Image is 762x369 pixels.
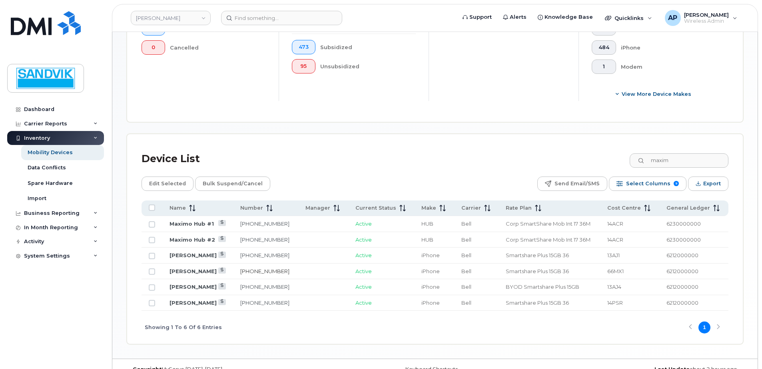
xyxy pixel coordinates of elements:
[195,177,270,191] button: Bulk Suspend/Cancel
[149,178,186,190] span: Edit Selected
[666,236,701,243] span: 6230000000
[497,9,532,25] a: Alerts
[355,220,372,227] span: Active
[461,300,471,306] span: Bell
[170,300,217,306] a: [PERSON_NAME]
[614,15,644,21] span: Quicklinks
[148,44,158,51] span: 0
[630,153,728,168] input: Search Device List ...
[506,252,569,258] span: Smartshare Plus 15GB 36
[421,300,440,306] span: iPhone
[170,252,217,258] a: [PERSON_NAME]
[506,220,590,227] span: Corp SmartShare Mob Int 17 36M
[221,11,342,25] input: Find something...
[592,87,716,101] button: View More Device Makes
[240,220,289,227] a: [PHONE_NUMBER]
[299,44,309,50] span: 473
[218,236,226,242] a: View Last Bill
[355,204,396,212] span: Current Status
[532,9,598,25] a: Knowledge Base
[607,284,621,290] span: 13AJ4
[666,284,698,290] span: 6212000000
[607,268,624,274] span: 66MX1
[421,268,440,274] span: iPhone
[170,204,186,212] span: Name
[622,90,691,98] span: View More Device Makes
[621,40,716,55] div: iPhone
[292,59,315,73] button: 95
[626,178,670,190] span: Select Columns
[142,177,193,191] button: Edit Selected
[545,13,593,21] span: Knowledge Base
[461,204,481,212] span: Carrier
[240,204,263,212] span: Number
[218,220,226,226] a: View Last Bill
[240,268,289,274] a: [PHONE_NUMBER]
[668,13,677,23] span: AP
[218,283,226,289] a: View Last Bill
[461,252,471,258] span: Bell
[203,178,263,190] span: Bulk Suspend/Cancel
[469,13,492,21] span: Support
[218,268,226,274] a: View Last Bill
[607,236,623,243] span: 14ACR
[421,284,440,290] span: iPhone
[506,236,590,243] span: Corp SmartShare Mob Int 17 36M
[674,181,679,186] span: 9
[555,178,600,190] span: Send Email/SMS
[461,284,471,290] span: Bell
[299,63,309,69] span: 95
[461,220,471,227] span: Bell
[355,268,372,274] span: Active
[666,220,701,227] span: 6230000000
[142,40,165,55] button: 0
[305,204,330,212] span: Manager
[506,300,569,306] span: Smartshare Plus 15GB 36
[457,9,497,25] a: Support
[240,300,289,306] a: [PHONE_NUMBER]
[607,220,623,227] span: 14ACR
[355,252,372,258] span: Active
[698,321,710,333] button: Page 1
[609,177,686,191] button: Select Columns 9
[607,300,623,306] span: 14PSR
[607,252,620,258] span: 13AJ1
[240,236,289,243] a: [PHONE_NUMBER]
[421,236,433,243] span: HUB
[170,268,217,274] a: [PERSON_NAME]
[666,252,698,258] span: 6212000000
[240,284,289,290] a: [PHONE_NUMBER]
[688,177,728,191] button: Export
[599,10,658,26] div: Quicklinks
[142,149,200,169] div: Device List
[592,40,616,55] button: 484
[355,236,372,243] span: Active
[666,204,710,212] span: General Ledger
[506,268,569,274] span: Smartshare Plus 15GB 36
[510,13,527,21] span: Alerts
[170,236,215,243] a: Maximo Hub #2
[421,220,433,227] span: HUB
[218,299,226,305] a: View Last Bill
[621,60,716,74] div: Modem
[684,18,729,24] span: Wireless Admin
[537,177,607,191] button: Send Email/SMS
[659,10,743,26] div: Annette Panzani
[461,268,471,274] span: Bell
[240,252,289,258] a: [PHONE_NUMBER]
[684,12,729,18] span: [PERSON_NAME]
[506,284,579,290] span: BYOD Smartshare Plus 15GB
[598,63,609,70] span: 1
[131,11,211,25] a: Sandvik Tamrock
[145,321,222,333] span: Showing 1 To 6 Of 6 Entries
[355,284,372,290] span: Active
[320,40,416,54] div: Subsidized
[607,204,641,212] span: Cost Centre
[461,236,471,243] span: Bell
[292,40,315,54] button: 473
[320,59,416,73] div: Unsubsidized
[170,284,217,290] a: [PERSON_NAME]
[592,60,616,74] button: 1
[666,300,698,306] span: 6212000000
[421,204,436,212] span: Make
